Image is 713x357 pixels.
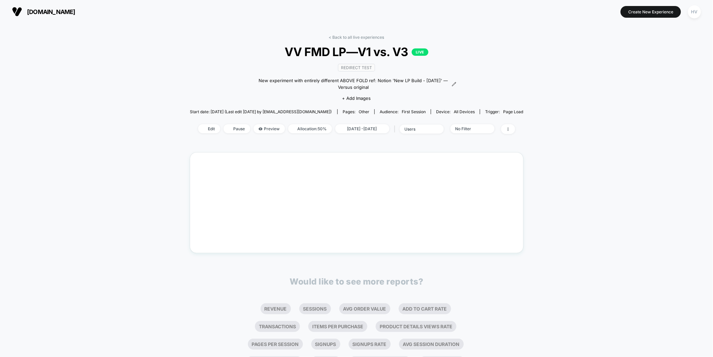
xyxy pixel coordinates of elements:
[288,124,332,133] span: Allocation: 50%
[261,303,291,314] li: Revenue
[255,321,300,332] li: Transactions
[343,109,369,114] div: Pages:
[349,339,391,350] li: Signups Rate
[380,109,426,114] div: Audience:
[299,303,331,314] li: Sessions
[359,109,369,114] span: other
[688,5,701,18] div: HV
[338,64,375,71] span: Redirect Test
[621,6,681,18] button: Create New Experience
[311,339,340,350] li: Signups
[405,127,431,132] div: users
[207,45,507,59] span: VV FMD LP—V1 vs. V3
[431,109,480,114] span: Device:
[308,321,367,332] li: Items Per Purchase
[224,124,250,133] span: Pause
[376,321,456,332] li: Product Details Views Rate
[198,124,220,133] span: Edit
[342,96,371,101] span: + Add Images
[339,303,390,314] li: Avg Order Value
[454,109,475,114] span: all devices
[335,124,389,133] span: [DATE] - [DATE]
[393,124,400,134] span: |
[399,303,451,314] li: Add To Cart Rate
[10,6,77,17] button: [DOMAIN_NAME]
[257,77,450,91] span: New experiment with entirely different ABOVE FOLD ref: Notion 'New LP Build - [DATE]' — Versus or...
[248,339,303,350] li: Pages Per Session
[254,124,285,133] span: Preview
[485,109,523,114] div: Trigger:
[455,126,482,131] div: No Filter
[412,48,428,56] p: LIVE
[290,277,423,287] p: Would like to see more reports?
[27,8,75,15] span: [DOMAIN_NAME]
[329,35,384,40] a: < Back to all live experiences
[12,7,22,17] img: Visually logo
[402,109,426,114] span: First Session
[686,5,703,19] button: HV
[399,339,464,350] li: Avg Session Duration
[190,109,332,114] span: Start date: [DATE] (Last edit [DATE] by [EMAIL_ADDRESS][DOMAIN_NAME])
[503,109,523,114] span: Page Load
